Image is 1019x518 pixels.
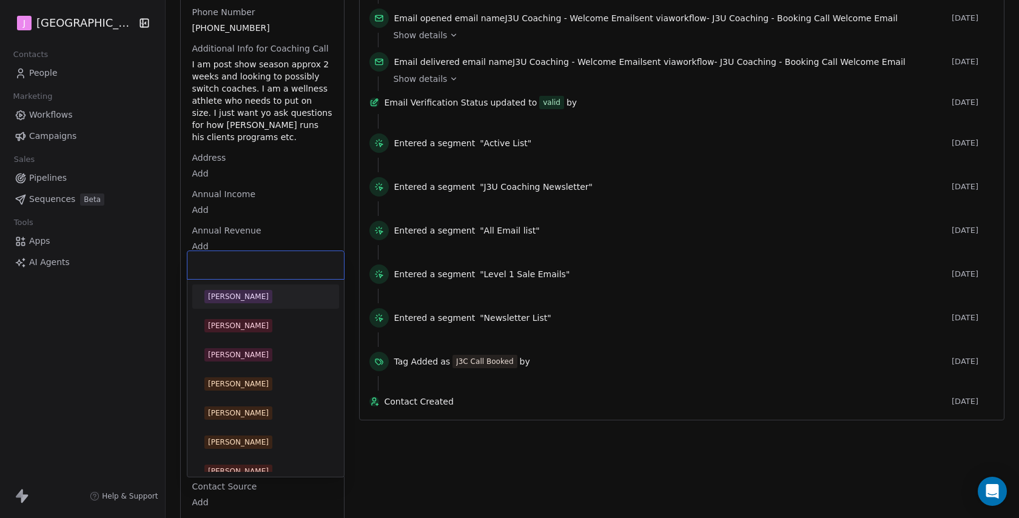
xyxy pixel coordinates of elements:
[208,291,269,302] div: [PERSON_NAME]
[208,437,269,448] div: [PERSON_NAME]
[208,378,269,389] div: [PERSON_NAME]
[208,349,269,360] div: [PERSON_NAME]
[208,466,269,477] div: [PERSON_NAME]
[192,284,339,483] div: Suggestions
[208,408,269,419] div: [PERSON_NAME]
[208,320,269,331] div: [PERSON_NAME]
